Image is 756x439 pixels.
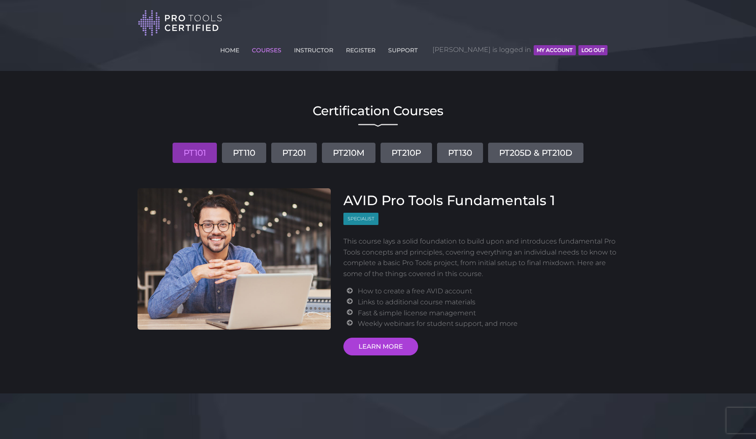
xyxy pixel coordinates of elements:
[250,42,283,55] a: COURSES
[358,318,618,329] li: Weekly webinars for student support, and more
[432,37,607,62] span: [PERSON_NAME] is logged in
[488,143,583,163] a: PT205D & PT210D
[437,143,483,163] a: PT130
[138,9,222,37] img: Pro Tools Certified Logo
[292,42,335,55] a: INSTRUCTOR
[138,188,331,330] img: AVID Pro Tools Fundamentals 1 Course
[322,143,375,163] a: PT210M
[343,213,378,225] span: Specialist
[358,308,618,319] li: Fast & simple license management
[344,42,378,55] a: REGISTER
[218,42,241,55] a: HOME
[222,143,266,163] a: PT110
[578,45,607,55] button: Log Out
[358,297,618,308] li: Links to additional course materials
[358,124,398,127] img: decorative line
[386,42,420,55] a: SUPPORT
[271,143,317,163] a: PT201
[173,143,217,163] a: PT101
[534,45,575,55] button: MY ACCOUNT
[343,338,418,355] a: LEARN MORE
[358,286,618,297] li: How to create a free AVID account
[381,143,432,163] a: PT210P
[343,192,619,209] h3: AVID Pro Tools Fundamentals 1
[343,236,619,279] p: This course lays a solid foundation to build upon and introduces fundamental Pro Tools concepts a...
[138,105,618,117] h2: Certification Courses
